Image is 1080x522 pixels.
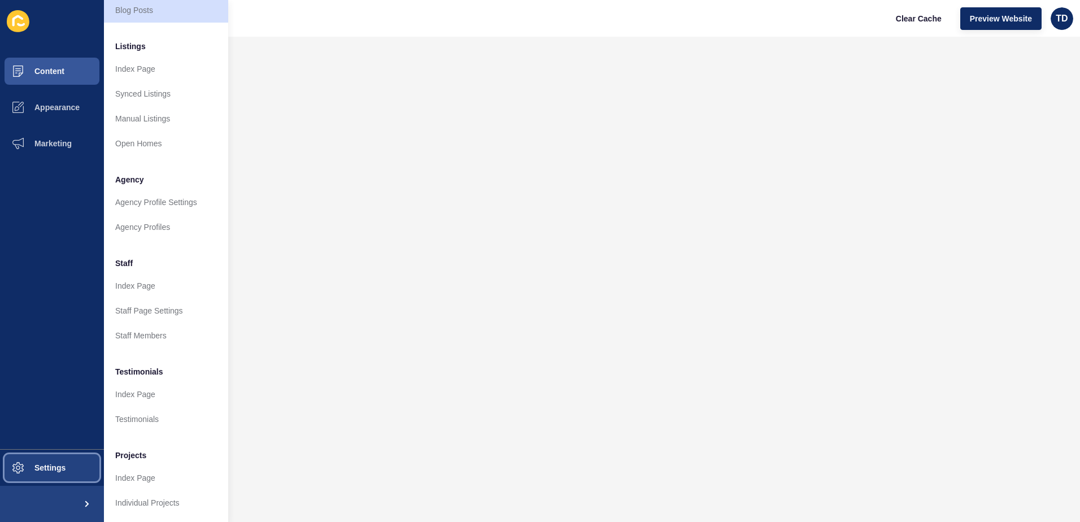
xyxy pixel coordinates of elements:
span: Preview Website [970,13,1032,24]
span: Staff [115,258,133,269]
span: Listings [115,41,146,52]
a: Index Page [104,56,228,81]
span: Testimonials [115,366,163,377]
a: Individual Projects [104,490,228,515]
button: Preview Website [960,7,1042,30]
a: Agency Profile Settings [104,190,228,215]
a: Synced Listings [104,81,228,106]
span: TD [1056,13,1068,24]
span: Agency [115,174,144,185]
a: Index Page [104,273,228,298]
a: Staff Members [104,323,228,348]
a: Index Page [104,466,228,490]
a: Index Page [104,382,228,407]
a: Open Homes [104,131,228,156]
button: Clear Cache [886,7,951,30]
a: Staff Page Settings [104,298,228,323]
span: Projects [115,450,146,461]
a: Agency Profiles [104,215,228,240]
span: Clear Cache [896,13,942,24]
a: Manual Listings [104,106,228,131]
a: Testimonials [104,407,228,432]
